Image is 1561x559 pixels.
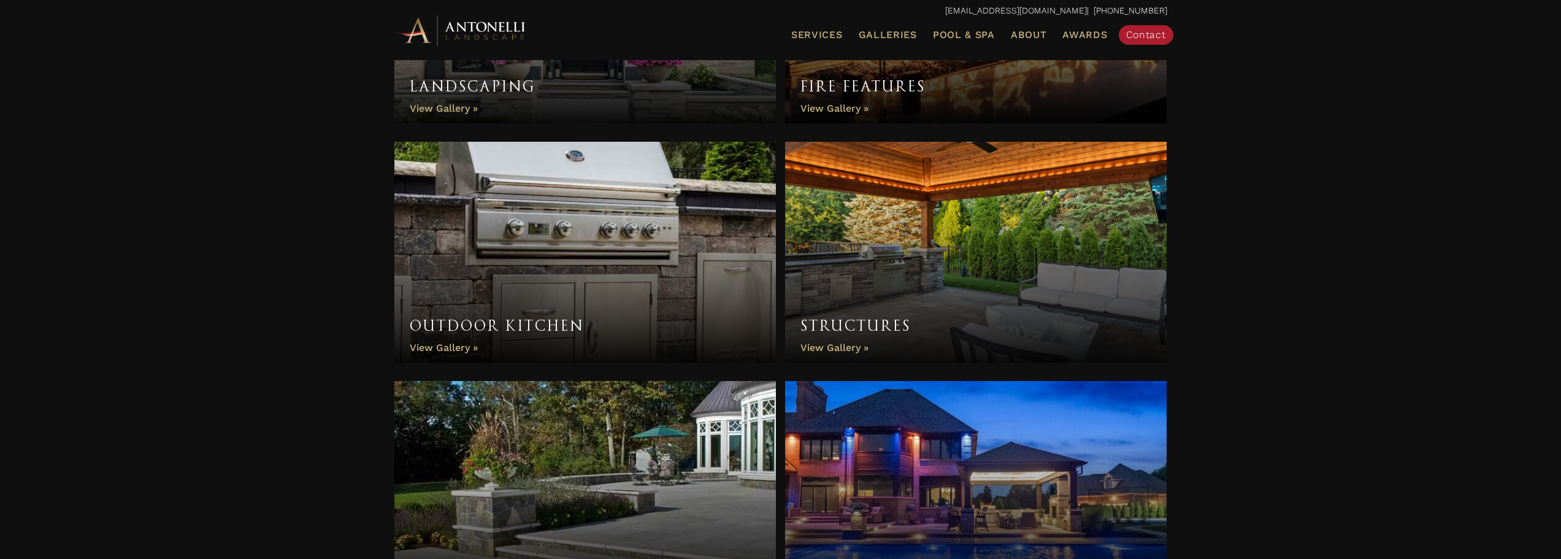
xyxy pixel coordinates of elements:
[786,27,848,43] a: Services
[1011,30,1047,40] span: About
[1062,29,1107,40] span: Awards
[859,29,917,40] span: Galleries
[394,3,1167,19] p: | [PHONE_NUMBER]
[394,13,529,47] img: Antonelli Horizontal Logo
[933,29,995,40] span: Pool & Spa
[854,27,922,43] a: Galleries
[1057,27,1112,43] a: Awards
[928,27,1000,43] a: Pool & Spa
[1119,25,1173,45] a: Contact
[945,6,1087,15] a: [EMAIL_ADDRESS][DOMAIN_NAME]
[1006,27,1052,43] a: About
[791,30,843,40] span: Services
[1126,29,1166,40] span: Contact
